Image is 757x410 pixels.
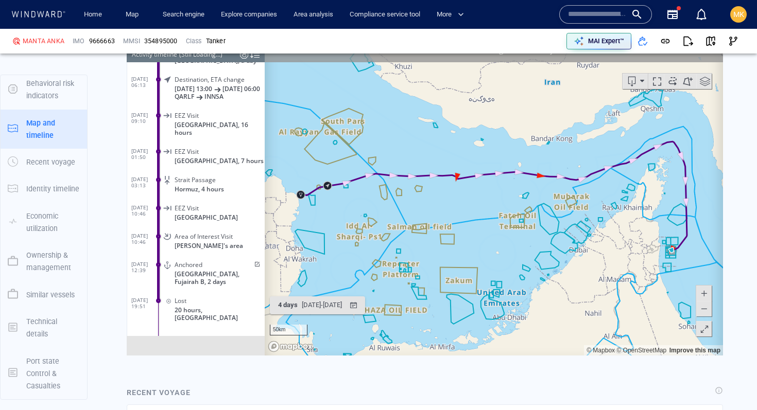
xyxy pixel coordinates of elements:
[496,37,522,52] button: Export vessel information
[48,111,72,119] span: EEZ Visit
[144,37,178,46] div: 354895000
[117,6,150,24] button: Map
[5,104,138,132] dl: [DATE] 01:50EEZ Visit[GEOGRAPHIC_DATA], 7 hours
[48,234,138,249] span: [GEOGRAPHIC_DATA], Fujairah B, 2 days
[48,75,72,83] span: EEZ Visit
[5,224,32,237] span: [DATE] 12:39
[48,56,67,64] span: QARLF
[1,70,87,110] button: Behavioral risk indicators
[1,289,87,299] a: Similar vessels
[5,132,138,161] dl: [DATE] 03:13Strait PassageHormuz, 4 hours
[566,33,631,49] button: MAI Expert™
[127,386,191,399] div: Recent voyage
[289,6,337,24] a: Area analysis
[206,37,226,46] div: Tanker
[1,123,87,133] a: Map and timeline
[48,168,72,175] span: EEZ Visit
[96,48,133,56] span: [DATE] 06:00
[48,139,89,147] span: Strait Passage
[23,37,64,46] div: MANTA ANKA
[48,149,97,156] span: Hormuz, 4 hours
[26,315,80,341] p: Technical details
[5,161,138,189] dl: [DATE] 10:46EEZ Visit[GEOGRAPHIC_DATA]
[26,210,80,235] p: Economic utilization
[5,253,138,289] dl: [DATE] 19:51Lost20 hours, [GEOGRAPHIC_DATA]
[48,84,138,100] span: [GEOGRAPHIC_DATA], 16 hours
[728,4,749,25] button: MK
[5,189,138,217] dl: [DATE] 10:46Area of Interest Visit[PERSON_NAME]'s area
[5,111,32,123] span: [DATE] 01:50
[5,168,32,180] span: [DATE] 10:46
[1,242,87,281] button: Ownership & management
[12,37,21,45] div: Nadav D Compli defined risk: high risk
[631,30,654,52] button: Add to vessel list
[143,260,238,278] button: 4 days[DATE]-[DATE]
[5,68,138,104] dl: [DATE] 09:10EEZ Visit[GEOGRAPHIC_DATA], 16 hours
[48,224,76,232] span: Anchored
[89,37,115,46] span: 9666663
[460,310,488,317] a: Mapbox
[125,225,134,231] span: Edit activity risk
[159,6,209,24] a: Search engine
[713,364,749,402] iframe: Chat
[5,260,32,273] span: [DATE] 19:51
[1,281,87,308] button: Similar vessels
[1,308,87,348] button: Technical details
[26,183,79,195] p: Identity timeline
[5,217,138,253] dl: [DATE] 12:39Anchored[GEOGRAPHIC_DATA], Fujairah B, 2 days
[5,32,138,68] dl: [DATE] 06:13Destination, ETA change[DATE] 13:00[DATE] 06:00QARLFINNSA
[48,48,85,56] span: [DATE] 13:00
[5,39,32,51] span: [DATE] 06:13
[553,37,570,52] div: tooltips.createAOI
[48,196,106,204] span: Area of Interest Visit
[151,264,171,272] span: 4 days
[537,37,553,52] div: Toggle vessel historical path
[1,203,87,242] button: Economic utilization
[76,6,109,24] button: Home
[78,56,97,64] span: INNSA
[699,30,722,52] button: View on map
[437,9,464,21] span: More
[570,37,585,52] div: Toggle map information layers
[48,260,60,268] span: Lost
[141,304,186,316] a: Mapbox logo
[48,39,118,47] span: Destination, ETA change
[522,37,537,52] div: Focus on vessel path
[1,217,87,226] a: Economic utilization
[433,6,473,24] button: More
[26,249,80,274] p: Ownership & management
[553,37,570,52] button: Create an AOI.
[113,10,122,26] div: Compliance Activities
[48,12,138,28] span: Compliance [GEOGRAPHIC_DATA], a day
[654,30,677,52] button: Get link
[1,256,87,266] a: Ownership & management
[1,157,87,167] a: Recent voyage
[48,205,116,213] span: [PERSON_NAME]'s area
[346,6,424,24] a: Compliance service tool
[80,6,106,24] a: Home
[123,37,140,46] p: MMSI
[26,289,75,301] p: Similar vessels
[1,322,87,332] a: Technical details
[5,139,32,152] span: [DATE] 03:13
[173,261,217,277] div: [DATE] - [DATE]
[1,368,87,378] a: Port state Control & Casualties
[26,77,80,102] p: Behavioral risk indicators
[217,6,281,24] a: Explore companies
[1,175,87,202] button: Identity timeline
[1,84,87,94] a: Behavioral risk indicators
[733,10,744,19] span: MK
[48,120,137,128] span: [GEOGRAPHIC_DATA], 7 hours
[26,117,80,142] p: Map and timeline
[677,30,699,52] button: Export report
[186,37,202,46] p: Class
[1,348,87,400] button: Port state Control & Casualties
[122,6,146,24] a: Map
[5,75,32,87] span: [DATE] 09:10
[1,184,87,193] a: Identity timeline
